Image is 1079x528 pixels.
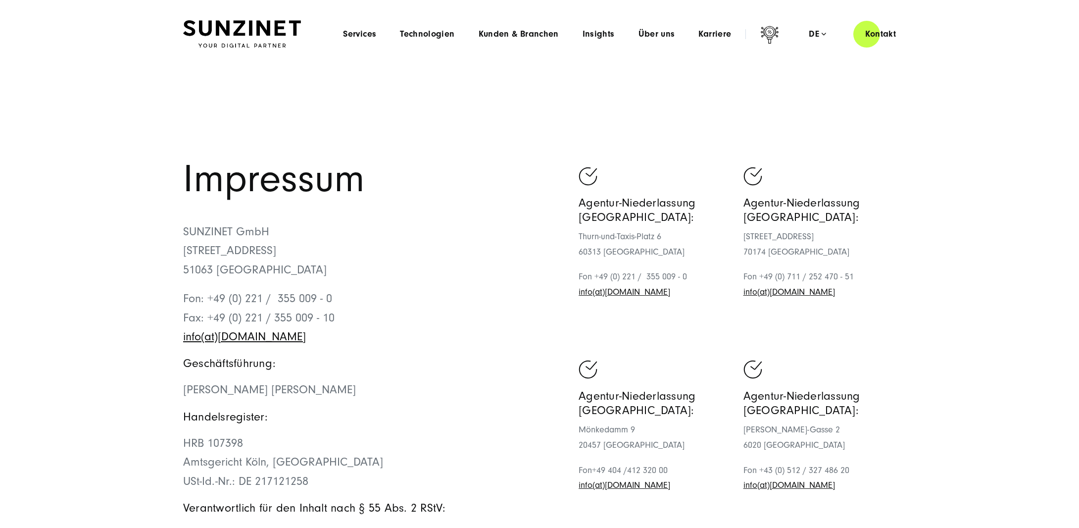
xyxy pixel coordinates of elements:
p: [PERSON_NAME]-Gasse 2 6020 [GEOGRAPHIC_DATA] [743,422,896,453]
h5: Agentur-Niederlassung [GEOGRAPHIC_DATA]: [743,389,896,418]
span: HRB 107398 [183,436,243,450]
p: Fon +43 (0) 512 / 327 486 20 [743,463,896,493]
a: Insights [583,29,615,39]
p: Thurn-und-Taxis-Platz 6 60313 [GEOGRAPHIC_DATA] [579,229,731,260]
a: Services [343,29,376,39]
a: Schreiben Sie eine E-Mail an sunzinet [743,480,835,490]
h5: Agentur-Niederlassung [GEOGRAPHIC_DATA]: [579,389,731,418]
p: SUNZINET GmbH [STREET_ADDRESS] 51063 [GEOGRAPHIC_DATA] [183,222,539,279]
div: de [809,29,826,39]
span: USt-Id.-Nr.: DE 217121258 [183,475,308,488]
span: 412 320 00 [627,465,668,475]
p: Fon [579,463,731,493]
p: Mönkedamm 9 20457 [GEOGRAPHIC_DATA] [579,422,731,453]
span: Amtsgericht Köln, [GEOGRAPHIC_DATA] [183,455,383,469]
a: Kunden & Branchen [479,29,559,39]
a: Schreiben Sie eine E-Mail an sunzinet [743,287,835,297]
h1: Impressum [183,160,539,198]
h5: Geschäftsführung: [183,356,539,370]
span: +49 404 / [592,465,627,475]
h5: Handelsregister: [183,410,539,424]
p: Fon: +49 (0) 221 / 355 009 - 0 Fax: +49 (0) 221 / 355 009 - 10 [183,289,539,346]
span: [PERSON_NAME] [PERSON_NAME] [183,383,356,396]
p: Fon +49 (0) 221 / 355 009 - 0 [579,269,731,300]
h5: Verantwortlich für den Inhalt nach § 55 Abs. 2 RStV: [183,501,539,515]
h5: Agentur-Niederlassung [GEOGRAPHIC_DATA]: [743,196,896,224]
img: SUNZINET Full Service Digital Agentur [183,20,301,48]
a: Schreiben Sie eine E-Mail an sunzinet [183,330,306,343]
a: Über uns [638,29,675,39]
a: Schreiben Sie eine E-Mail an sunzinet [579,480,670,490]
h5: Agentur-Niederlassung [GEOGRAPHIC_DATA]: [579,196,731,224]
a: Kontakt [853,20,908,48]
a: Technologien [400,29,454,39]
p: Fon +49 (0) 711 / 252 470 - 51 [743,269,896,300]
p: [STREET_ADDRESS] 70174 [GEOGRAPHIC_DATA] [743,229,896,260]
a: Schreiben Sie eine E-Mail an sunzinet [579,287,670,297]
a: Karriere [698,29,731,39]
